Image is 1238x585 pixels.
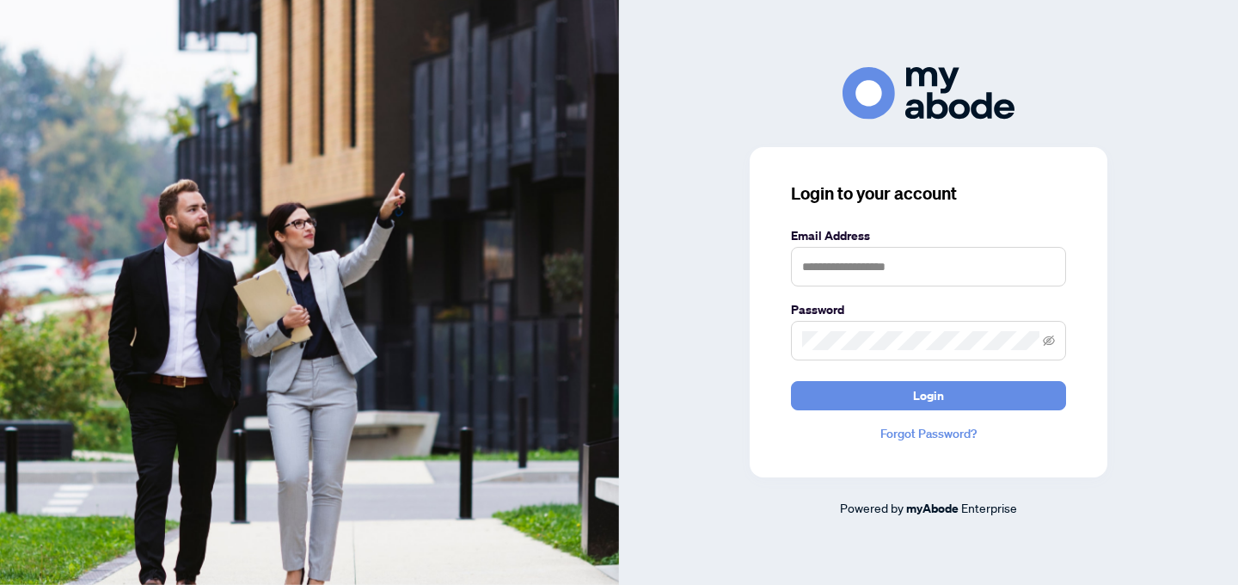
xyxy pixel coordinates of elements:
[1043,335,1055,347] span: eye-invisible
[791,300,1066,319] label: Password
[843,67,1014,120] img: ma-logo
[906,499,959,518] a: myAbode
[791,226,1066,245] label: Email Address
[791,424,1066,443] a: Forgot Password?
[961,500,1017,515] span: Enterprise
[840,500,904,515] span: Powered by
[791,182,1066,206] h3: Login to your account
[791,381,1066,410] button: Login
[913,382,944,409] span: Login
